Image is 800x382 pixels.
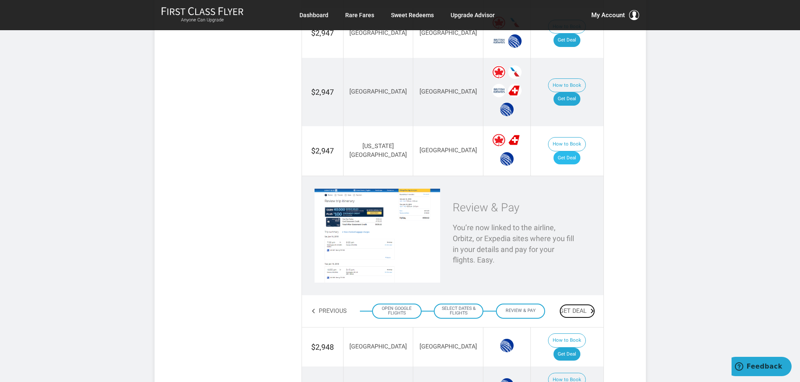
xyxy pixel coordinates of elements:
[553,348,580,361] a: Get Deal
[508,34,522,48] span: United
[161,7,244,23] a: First Class FlyerAnyone Can Upgrade
[349,143,407,159] span: [US_STATE][GEOGRAPHIC_DATA]
[349,29,407,36] span: [GEOGRAPHIC_DATA]
[591,10,625,20] span: My Account
[299,8,328,23] a: Dashboard
[372,304,422,319] div: Open Google Flights
[420,147,477,154] span: [GEOGRAPHIC_DATA]
[492,133,506,147] span: Air Canada
[311,343,334,351] span: $2,948
[349,88,407,95] span: [GEOGRAPHIC_DATA]
[311,146,334,155] span: $2,947
[492,84,506,97] span: British Airways
[553,151,580,165] a: Get Deal
[548,137,586,151] button: How to Book
[391,8,434,23] a: Sweet Redeems
[548,333,586,348] button: How to Book
[420,29,477,36] span: [GEOGRAPHIC_DATA]
[492,65,506,79] span: Air Canada
[161,7,244,16] img: First Class Flyer
[310,304,347,318] button: Previous
[732,357,792,378] iframe: Opens a widget where you can find more information
[161,17,244,23] small: Anyone Can Upgrade
[548,78,586,93] button: How to Book
[349,343,407,350] span: [GEOGRAPHIC_DATA]
[508,133,522,147] span: Swiss
[420,88,477,95] span: [GEOGRAPHIC_DATA]
[508,84,522,97] span: Swiss
[591,10,639,20] button: My Account
[420,343,477,350] span: [GEOGRAPHIC_DATA]
[453,222,578,265] p: You’re now linked to the airline, Orbitz, or Expedia sites where you fill in your details and pay...
[453,202,578,214] h3: Review & Pay
[451,8,495,23] a: Upgrade Advisor
[345,8,374,23] a: Rare Fares
[500,103,514,116] span: United
[492,34,506,48] span: British Airways
[559,304,595,318] a: Get Deal
[311,29,334,37] span: $2,947
[500,339,514,352] span: United
[311,88,334,96] span: $2,947
[496,304,546,319] div: Review & Pay
[553,34,580,47] a: Get Deal
[508,65,522,79] span: American Airlines
[500,152,514,166] span: United
[434,304,483,319] div: Select Dates & Flights
[553,92,580,106] a: Get Deal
